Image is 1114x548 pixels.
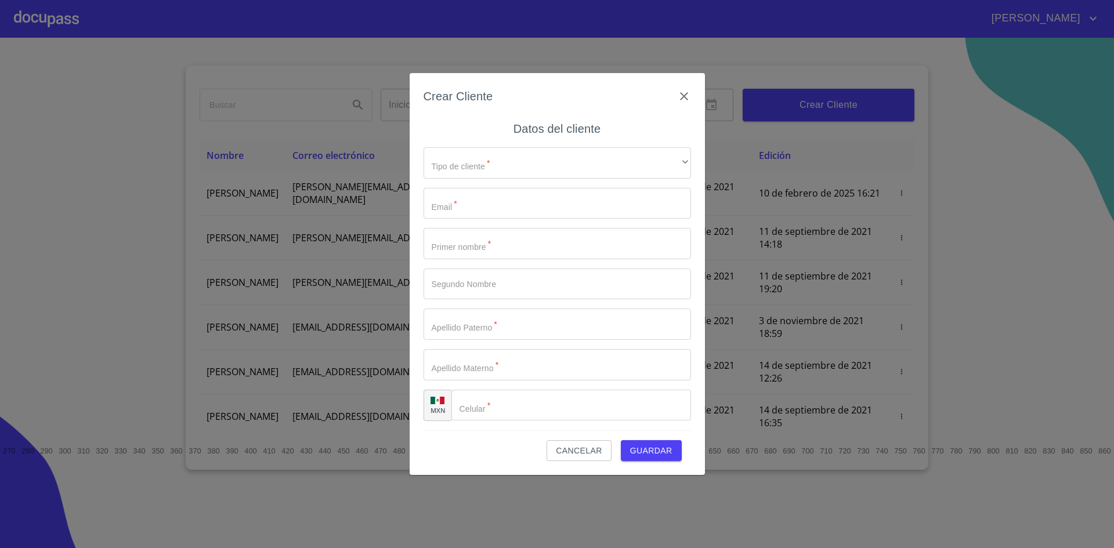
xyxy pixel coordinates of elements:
button: Cancelar [547,440,611,462]
h6: Datos del cliente [513,119,601,138]
button: Guardar [621,440,682,462]
span: Guardar [630,444,672,458]
span: Cancelar [556,444,602,458]
img: R93DlvwvvjP9fbrDwZeCRYBHk45OWMq+AAOlFVsxT89f82nwPLnD58IP7+ANJEaWYhP0Tx8kkA0WlQMPQsAAgwAOmBj20AXj6... [431,397,444,405]
p: MXN [431,406,446,415]
h6: Crear Cliente [424,87,493,106]
div: ​ [424,147,691,179]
